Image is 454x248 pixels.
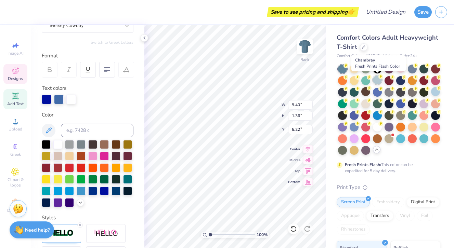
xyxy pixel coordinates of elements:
div: Transfers [366,211,393,221]
div: Rhinestones [337,224,370,235]
span: Top [288,169,300,174]
span: Clipart & logos [3,177,27,188]
div: Screen Print [337,197,370,207]
span: Decorate [7,208,24,213]
div: Embroidery [372,197,404,207]
div: Format [42,52,134,60]
div: Foil [417,211,433,221]
span: Comfort Colors Adult Heavyweight T-Shirt [337,33,438,51]
span: Bottom [288,180,300,184]
img: Back [298,40,312,53]
span: Add Text [7,101,24,107]
div: Save to see pricing and shipping [269,7,357,17]
div: This color can be expedited for 5 day delivery. [345,162,429,174]
img: Stroke [50,229,74,237]
div: Chambray [351,55,406,71]
span: Center [288,147,300,152]
input: Untitled Design [361,5,411,19]
label: Text colors [42,84,66,92]
input: e.g. 7428 c [61,124,133,137]
div: Vinyl [395,211,415,221]
span: 👉 [348,8,355,16]
span: Designs [8,76,23,81]
span: 100 % [257,232,268,238]
div: Print Type [337,183,440,191]
button: Switch to Greek Letters [91,40,133,45]
strong: Fresh Prints Flash: [345,162,381,167]
img: Shadow [94,229,118,238]
span: Upload [9,126,22,132]
div: Styles [42,214,133,222]
button: Save [414,6,432,18]
span: Comfort Colors [337,53,362,59]
div: Back [300,57,309,63]
span: Image AI [8,51,24,56]
div: Color [42,111,133,119]
div: Applique [337,211,364,221]
span: Greek [10,152,21,157]
strong: Need help? [25,227,50,233]
div: Digital Print [406,197,440,207]
span: Fresh Prints Flash Color [355,64,400,69]
span: Middle [288,158,300,163]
